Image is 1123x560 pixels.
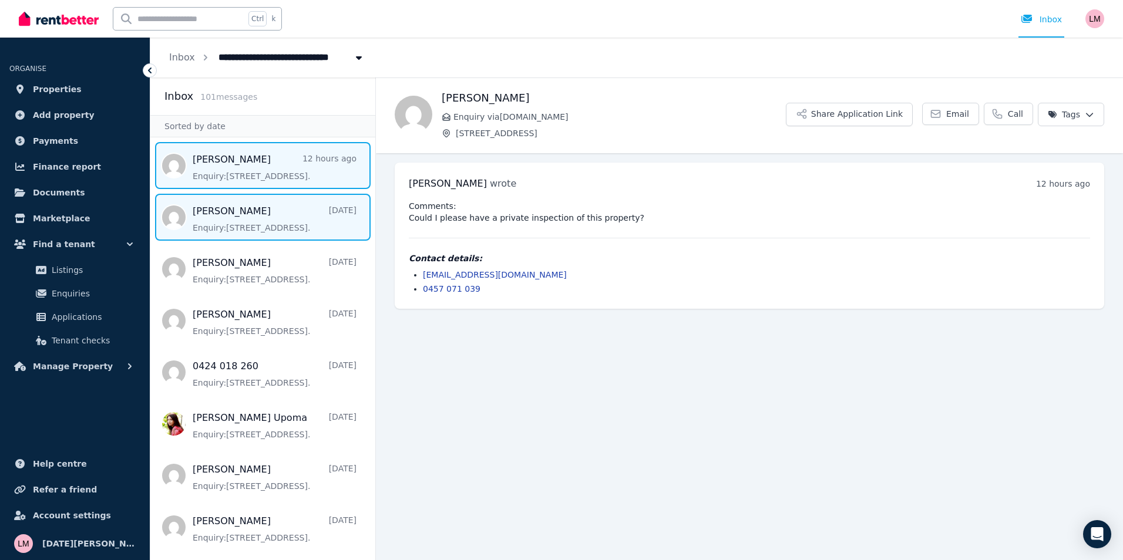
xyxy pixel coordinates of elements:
[14,305,136,329] a: Applications
[946,108,969,120] span: Email
[33,508,111,522] span: Account settings
[52,310,131,324] span: Applications
[9,65,46,73] span: ORGANISE
[1083,520,1111,548] div: Open Intercom Messenger
[9,155,140,178] a: Finance report
[423,284,480,294] a: 0457 071 039
[14,282,136,305] a: Enquiries
[9,478,140,501] a: Refer a friend
[1048,109,1080,120] span: Tags
[9,452,140,475] a: Help centre
[42,537,136,551] span: [DATE][PERSON_NAME]
[33,134,78,148] span: Payments
[193,411,357,440] a: [PERSON_NAME] Upoma[DATE]Enquiry:[STREET_ADDRESS].
[33,359,113,373] span: Manage Property
[33,82,82,96] span: Properties
[9,232,140,256] button: Find a tenant
[456,127,786,139] span: [STREET_ADDRESS]
[409,200,1090,224] pre: Comments: Could I please have a private inspection of this property?
[33,108,95,122] span: Add property
[164,88,193,104] h2: Inbox
[52,286,131,301] span: Enquiries
[395,96,432,133] img: Melissa Castiblanco
[9,77,140,101] a: Properties
[14,534,33,553] img: lucia moliterno
[14,329,136,352] a: Tenant checks
[193,514,357,544] a: [PERSON_NAME][DATE]Enquiry:[STREET_ADDRESS].
[33,185,85,200] span: Documents
[423,270,567,279] a: [EMAIL_ADDRESS][DOMAIN_NAME]
[150,38,384,77] nav: Breadcrumb
[922,103,979,125] a: Email
[409,178,487,189] span: [PERSON_NAME]
[9,207,140,230] a: Marketplace
[409,252,1090,264] h4: Contact details:
[33,237,95,251] span: Find a tenant
[14,258,136,282] a: Listings
[271,14,275,23] span: k
[442,90,786,106] h1: [PERSON_NAME]
[33,483,97,497] span: Refer a friend
[9,129,140,153] a: Payments
[52,333,131,348] span: Tenant checks
[453,111,786,123] span: Enquiry via [DOMAIN_NAME]
[150,115,375,137] div: Sorted by date
[193,308,357,337] a: [PERSON_NAME][DATE]Enquiry:[STREET_ADDRESS].
[1038,103,1104,126] button: Tags
[200,92,257,102] span: 101 message s
[33,211,90,225] span: Marketplace
[169,52,195,63] a: Inbox
[1008,108,1023,120] span: Call
[9,103,140,127] a: Add property
[193,256,357,285] a: [PERSON_NAME][DATE]Enquiry:[STREET_ADDRESS].
[786,103,913,126] button: Share Application Link
[52,263,131,277] span: Listings
[248,11,267,26] span: Ctrl
[1036,179,1090,188] time: 12 hours ago
[193,153,357,182] a: [PERSON_NAME]12 hours agoEnquiry:[STREET_ADDRESS].
[490,178,516,189] span: wrote
[33,457,87,471] span: Help centre
[193,463,357,492] a: [PERSON_NAME][DATE]Enquiry:[STREET_ADDRESS].
[193,204,357,234] a: [PERSON_NAME][DATE]Enquiry:[STREET_ADDRESS].
[193,359,357,389] a: 0424 018 260[DATE]Enquiry:[STREET_ADDRESS].
[9,181,140,204] a: Documents
[984,103,1033,125] a: Call
[19,10,99,28] img: RentBetter
[1085,9,1104,28] img: lucia moliterno
[9,355,140,378] button: Manage Property
[9,504,140,527] a: Account settings
[1021,14,1062,25] div: Inbox
[33,160,101,174] span: Finance report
